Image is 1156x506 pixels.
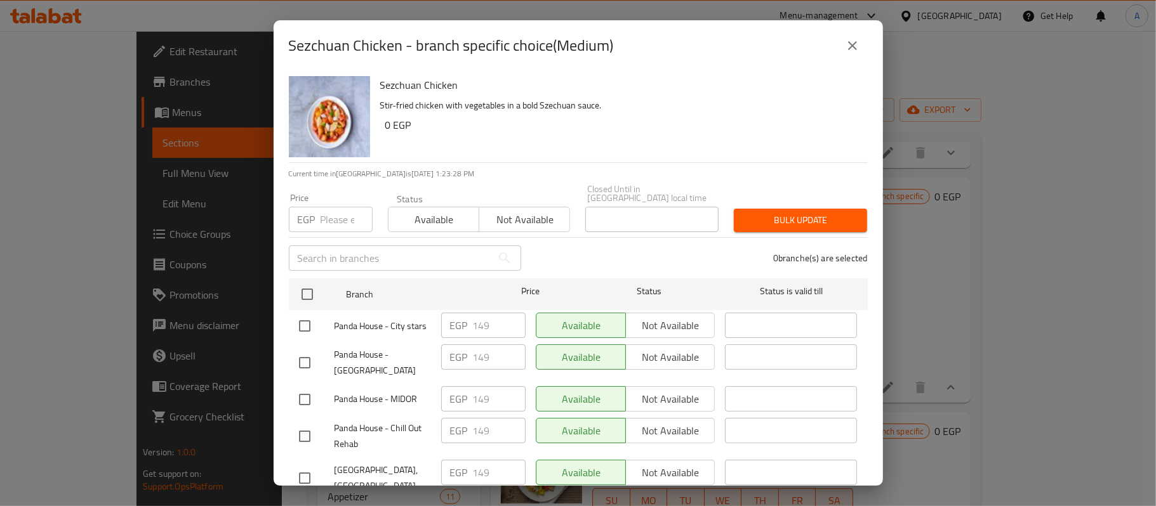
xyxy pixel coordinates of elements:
input: Please enter price [473,460,526,485]
input: Please enter price [473,386,526,412]
span: Panda House - [GEOGRAPHIC_DATA] [335,347,431,379]
p: EGP [450,349,468,365]
button: close [837,30,868,61]
img: Sezchuan Chicken [289,76,370,157]
span: Status [583,283,715,299]
h6: 0 EGP [385,116,858,134]
button: Available [388,207,479,232]
input: Search in branches [289,245,492,271]
p: Stir-fried chicken with vegetables in a bold Szechuan sauce. [380,98,858,114]
span: Panda House - City stars [335,318,431,334]
p: EGP [298,212,316,227]
p: EGP [450,465,468,480]
span: Price [488,283,573,299]
span: Branch [346,287,478,302]
h6: Sezchuan Chicken [380,76,858,94]
span: Available [394,211,474,229]
span: Panda House - Chill Out Rehab [335,420,431,452]
input: Please enter price [473,344,526,370]
button: Not available [479,207,570,232]
span: Status is valid till [725,283,857,299]
p: EGP [450,423,468,438]
h2: Sezchuan Chicken - branch specific choice(Medium) [289,36,614,56]
span: [GEOGRAPHIC_DATA], [GEOGRAPHIC_DATA] [335,462,431,494]
p: Current time in [GEOGRAPHIC_DATA] is [DATE] 1:23:28 PM [289,168,868,179]
input: Please enter price [473,313,526,338]
input: Please enter price [473,418,526,443]
span: Bulk update [744,212,857,228]
span: Panda House - MIDOR [335,391,431,407]
p: EGP [450,391,468,406]
p: 0 branche(s) are selected [773,252,868,264]
span: Not available [484,211,565,229]
input: Please enter price [321,207,373,232]
button: Bulk update [734,209,867,232]
p: EGP [450,318,468,333]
